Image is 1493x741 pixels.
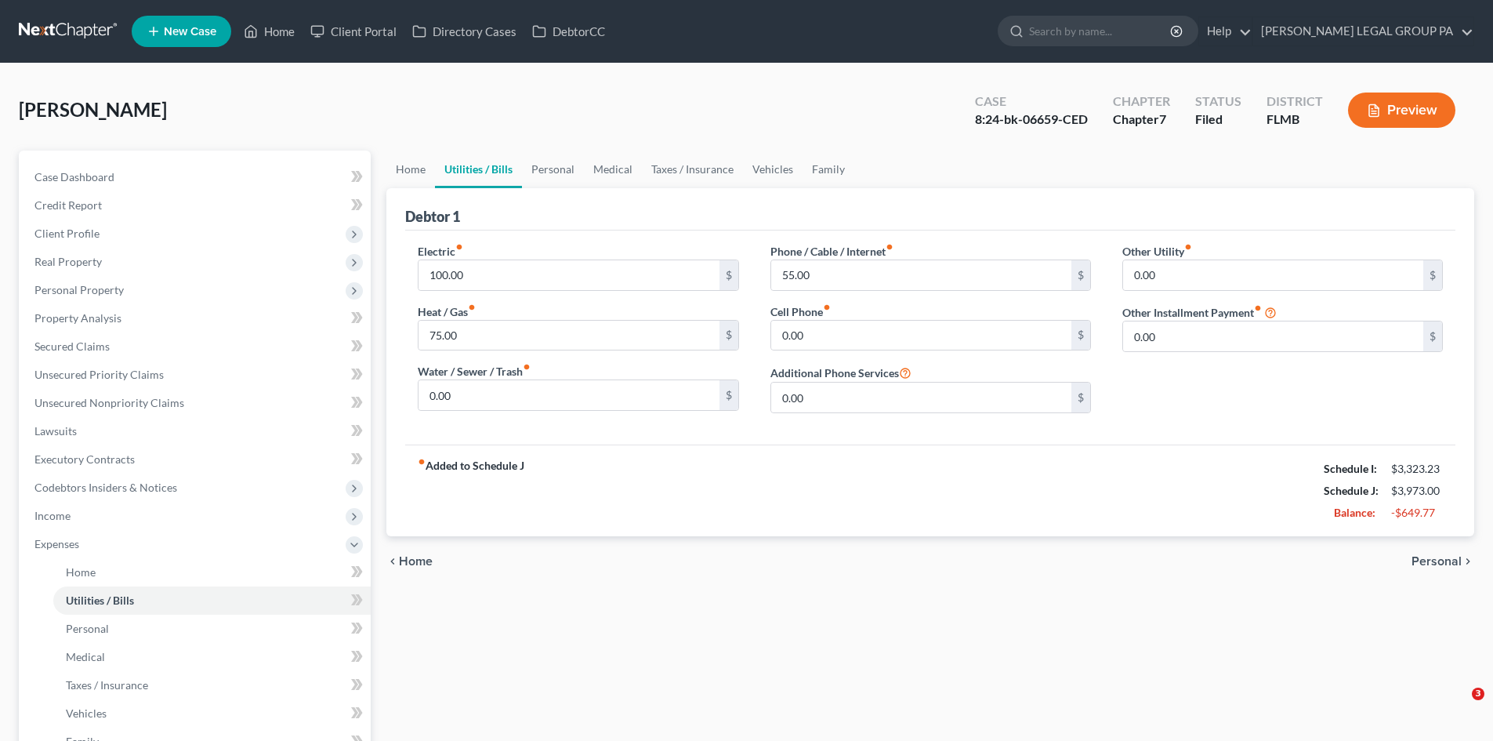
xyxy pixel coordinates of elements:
[1267,111,1323,129] div: FLMB
[53,558,371,587] a: Home
[771,383,1071,412] input: --
[1472,688,1484,700] span: 3
[19,98,167,121] span: [PERSON_NAME]
[418,458,524,524] strong: Added to Schedule J
[386,555,433,568] button: chevron_left Home
[455,243,463,251] i: fiber_manual_record
[719,321,738,351] div: $
[404,17,524,45] a: Directory Cases
[164,26,216,38] span: New Case
[1267,93,1323,111] div: District
[1254,304,1262,312] i: fiber_manual_record
[34,452,135,466] span: Executory Contracts
[34,311,121,325] span: Property Analysis
[1123,260,1423,290] input: --
[1029,16,1172,45] input: Search by name...
[53,671,371,699] a: Taxes / Insurance
[419,321,719,351] input: --
[34,481,177,494] span: Codebtors Insiders & Notices
[524,17,613,45] a: DebtorCC
[803,151,854,188] a: Family
[1122,304,1262,321] label: Other Installment Payment
[34,368,164,381] span: Unsecured Priority Claims
[975,93,1088,111] div: Case
[34,396,184,409] span: Unsecured Nonpriority Claims
[22,163,371,191] a: Case Dashboard
[1391,505,1443,521] div: -$649.77
[1199,17,1252,45] a: Help
[34,283,124,296] span: Personal Property
[523,363,531,371] i: fiber_manual_record
[34,170,114,183] span: Case Dashboard
[22,417,371,445] a: Lawsuits
[1391,483,1443,499] div: $3,973.00
[1122,243,1192,260] label: Other Utility
[1195,111,1241,129] div: Filed
[418,243,463,260] label: Electric
[34,537,79,550] span: Expenses
[53,587,371,615] a: Utilities / Bills
[34,198,102,212] span: Credit Report
[1113,93,1170,111] div: Chapter
[522,151,584,188] a: Personal
[1411,555,1462,568] span: Personal
[1462,555,1474,568] i: chevron_right
[1071,383,1090,412] div: $
[399,555,433,568] span: Home
[34,509,71,522] span: Income
[419,380,719,410] input: --
[719,260,738,290] div: $
[34,255,102,268] span: Real Property
[743,151,803,188] a: Vehicles
[770,303,831,320] label: Cell Phone
[66,650,105,663] span: Medical
[22,445,371,474] a: Executory Contracts
[1253,17,1473,45] a: [PERSON_NAME] LEGAL GROUP PA
[22,361,371,389] a: Unsecured Priority Claims
[770,243,893,260] label: Phone / Cable / Internet
[53,615,371,643] a: Personal
[66,594,134,607] span: Utilities / Bills
[1113,111,1170,129] div: Chapter
[771,260,1071,290] input: --
[1071,321,1090,351] div: $
[642,151,743,188] a: Taxes / Insurance
[1411,555,1474,568] button: Personal chevron_right
[66,678,148,692] span: Taxes / Insurance
[1324,484,1379,497] strong: Schedule J:
[1195,93,1241,111] div: Status
[66,706,107,720] span: Vehicles
[1159,111,1166,126] span: 7
[1440,688,1477,725] iframe: Intercom live chat
[405,207,460,226] div: Debtor 1
[584,151,642,188] a: Medical
[418,303,476,320] label: Heat / Gas
[53,643,371,671] a: Medical
[22,304,371,332] a: Property Analysis
[303,17,404,45] a: Client Portal
[386,151,435,188] a: Home
[1123,321,1423,351] input: --
[236,17,303,45] a: Home
[770,363,911,382] label: Additional Phone Services
[66,565,96,579] span: Home
[975,111,1088,129] div: 8:24-bk-06659-CED
[1423,321,1442,351] div: $
[1334,506,1375,519] strong: Balance:
[22,389,371,417] a: Unsecured Nonpriority Claims
[1348,93,1455,128] button: Preview
[771,321,1071,351] input: --
[468,303,476,311] i: fiber_manual_record
[418,458,426,466] i: fiber_manual_record
[34,340,110,353] span: Secured Claims
[66,622,109,635] span: Personal
[34,424,77,438] span: Lawsuits
[419,260,719,290] input: --
[1391,461,1443,477] div: $3,323.23
[22,191,371,220] a: Credit Report
[1071,260,1090,290] div: $
[34,227,100,240] span: Client Profile
[1324,462,1377,475] strong: Schedule I:
[823,303,831,311] i: fiber_manual_record
[53,699,371,728] a: Vehicles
